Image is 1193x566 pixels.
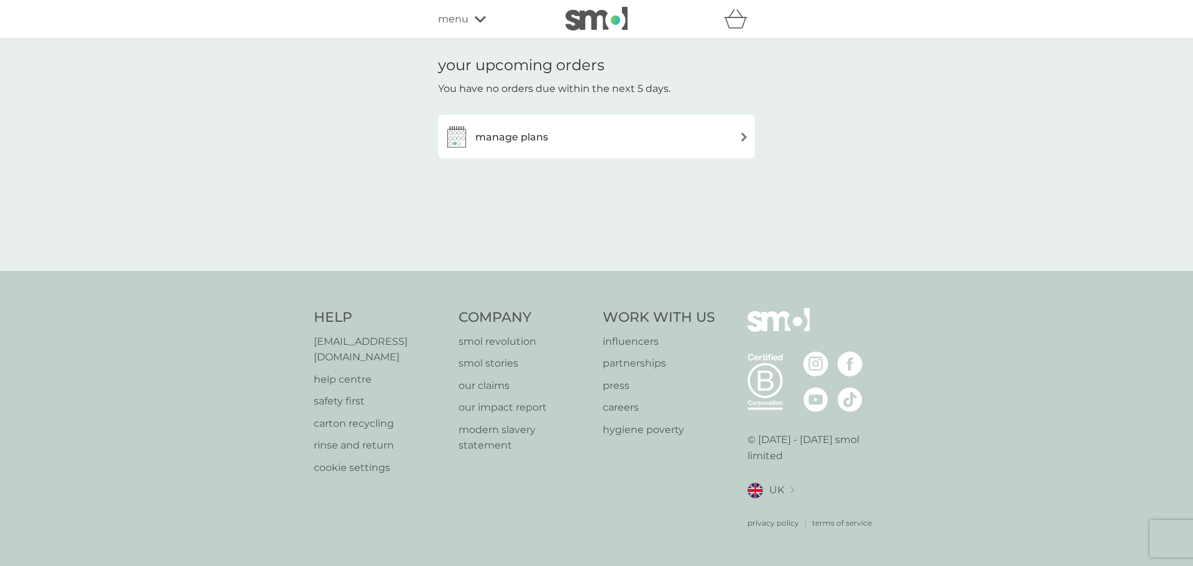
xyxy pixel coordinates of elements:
[314,416,446,432] a: carton recycling
[438,57,605,75] h1: your upcoming orders
[769,482,784,498] span: UK
[459,355,591,372] a: smol stories
[459,399,591,416] a: our impact report
[747,517,799,529] a: privacy policy
[747,432,880,463] p: © [DATE] - [DATE] smol limited
[565,7,628,30] img: smol
[459,334,591,350] a: smol revolution
[314,334,446,365] a: [EMAIL_ADDRESS][DOMAIN_NAME]
[747,483,763,498] img: UK flag
[438,11,469,27] span: menu
[459,422,591,454] a: modern slavery statement
[838,352,862,377] img: visit the smol Facebook page
[603,334,715,350] a: influencers
[724,7,755,32] div: basket
[438,81,670,97] p: You have no orders due within the next 5 days.
[603,399,715,416] a: careers
[459,378,591,394] a: our claims
[603,355,715,372] a: partnerships
[475,129,548,145] h3: manage plans
[314,437,446,454] a: rinse and return
[790,487,794,494] img: select a new location
[747,308,810,350] img: smol
[314,460,446,476] a: cookie settings
[739,132,749,142] img: arrow right
[314,308,446,327] h4: Help
[603,308,715,327] h4: Work With Us
[603,422,715,438] a: hygiene poverty
[838,387,862,412] img: visit the smol Tiktok page
[314,393,446,409] a: safety first
[459,308,591,327] h4: Company
[314,372,446,388] a: help centre
[603,378,715,394] a: press
[803,387,828,412] img: visit the smol Youtube page
[812,517,872,529] a: terms of service
[803,352,828,377] img: visit the smol Instagram page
